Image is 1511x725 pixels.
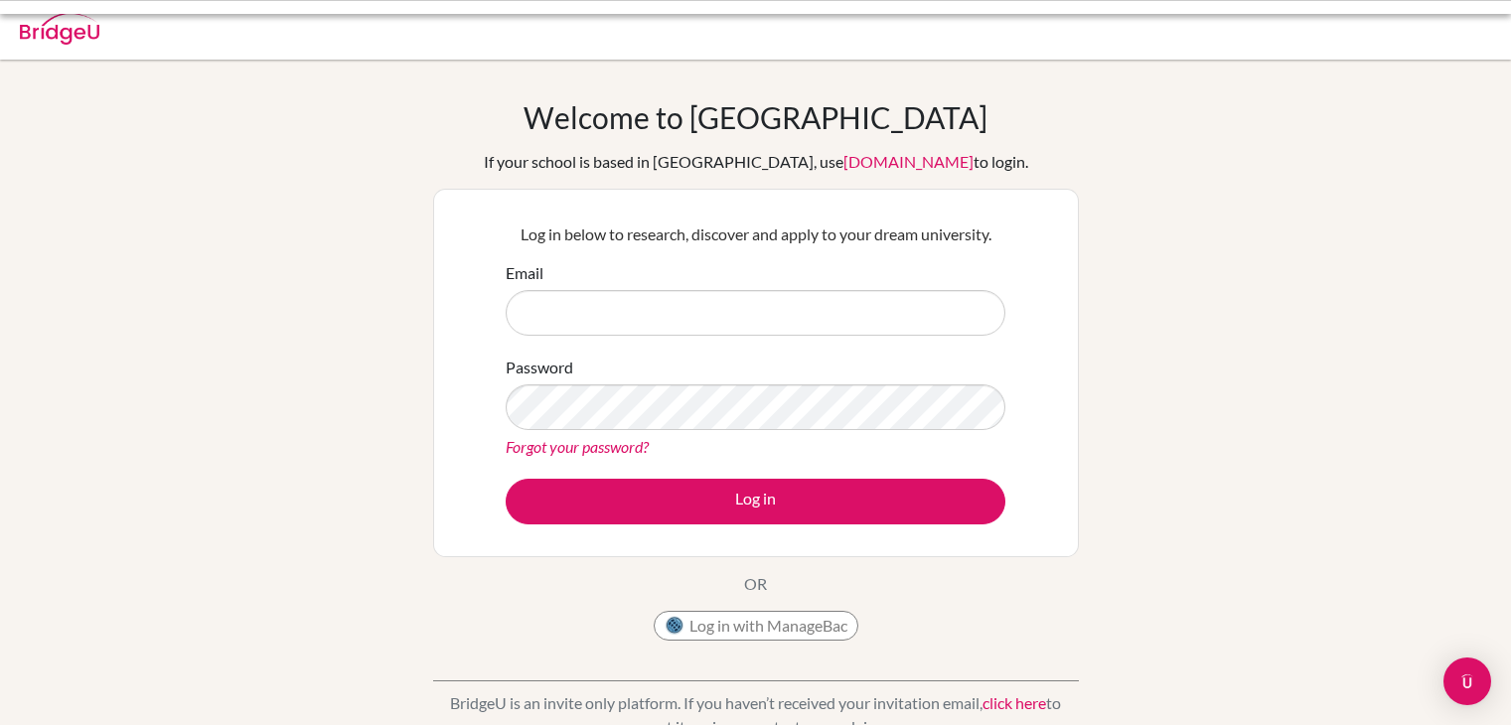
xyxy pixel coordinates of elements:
[843,152,974,171] a: [DOMAIN_NAME]
[506,437,649,456] a: Forgot your password?
[1443,657,1491,705] div: Open Intercom Messenger
[506,479,1005,524] button: Log in
[744,572,767,596] p: OR
[484,150,1028,174] div: If your school is based in [GEOGRAPHIC_DATA], use to login.
[20,13,99,45] img: Bridge-U
[524,99,987,135] h1: Welcome to [GEOGRAPHIC_DATA]
[506,261,543,285] label: Email
[506,222,1005,246] p: Log in below to research, discover and apply to your dream university.
[506,356,573,379] label: Password
[654,611,858,641] button: Log in with ManageBac
[982,693,1046,712] a: click here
